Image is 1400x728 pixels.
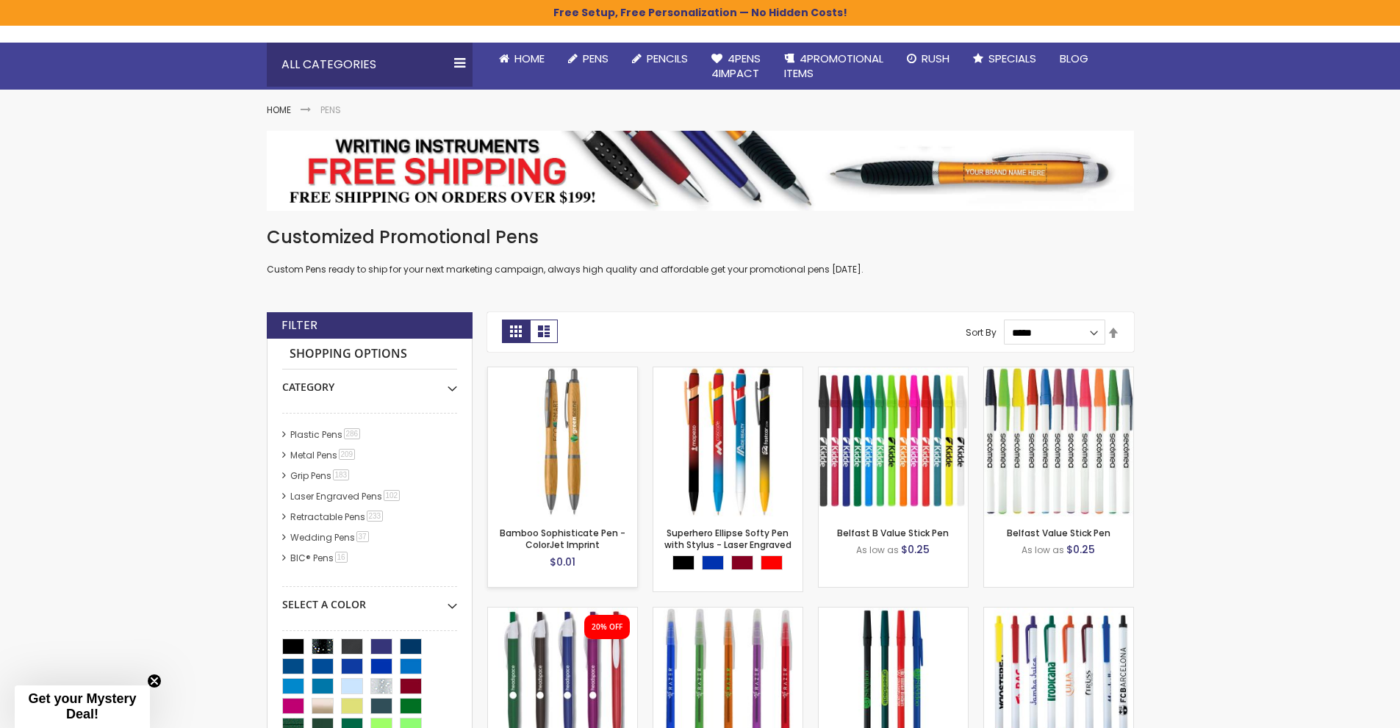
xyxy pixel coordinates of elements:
[335,552,348,563] span: 16
[28,691,136,721] span: Get your Mystery Deal!
[1060,51,1088,66] span: Blog
[583,51,609,66] span: Pens
[672,555,694,570] div: Black
[784,51,883,81] span: 4PROMOTIONAL ITEMS
[333,469,350,480] span: 183
[702,555,724,570] div: Blue
[1007,527,1110,539] a: Belfast Value Stick Pen
[147,674,162,688] button: Close teaser
[488,607,637,619] a: Oak Pen Solid
[384,490,401,501] span: 102
[282,587,457,612] div: Select A Color
[339,449,356,460] span: 209
[1066,542,1095,557] span: $0.25
[592,622,622,633] div: 20% OFF
[922,51,950,66] span: Rush
[761,555,783,570] div: Red
[281,317,317,334] strong: Filter
[731,555,753,570] div: Burgundy
[267,131,1134,210] img: Pens
[988,51,1036,66] span: Specials
[837,527,949,539] a: Belfast B Value Stick Pen
[488,367,637,379] a: Bamboo Sophisticate Pen - ColorJet Imprint
[772,43,895,90] a: 4PROMOTIONALITEMS
[620,43,700,75] a: Pencils
[556,43,620,75] a: Pens
[711,51,761,81] span: 4Pens 4impact
[1048,43,1100,75] a: Blog
[984,367,1133,516] img: Belfast Value Stick Pen
[267,43,473,87] div: All Categories
[984,367,1133,379] a: Belfast Value Stick Pen
[819,367,968,516] img: Belfast B Value Stick Pen
[664,527,791,551] a: Superhero Ellipse Softy Pen with Stylus - Laser Engraved
[819,367,968,379] a: Belfast B Value Stick Pen
[653,367,803,379] a: Superhero Ellipse Softy Pen with Stylus - Laser Engraved
[514,51,545,66] span: Home
[500,527,625,551] a: Bamboo Sophisticate Pen - ColorJet Imprint
[984,607,1133,619] a: Contender Pen
[367,511,384,522] span: 233
[320,104,341,116] strong: Pens
[287,552,353,564] a: BIC® Pens16
[488,367,637,516] img: Bamboo Sophisticate Pen - ColorJet Imprint
[267,226,1134,276] div: Custom Pens ready to ship for your next marketing campaign, always high quality and affordable ge...
[901,542,930,557] span: $0.25
[1022,544,1064,556] span: As low as
[287,511,389,523] a: Retractable Pens233
[287,428,366,441] a: Plastic Pens286
[895,43,961,75] a: Rush
[287,449,361,461] a: Metal Pens209
[282,370,457,394] div: Category
[856,544,899,556] span: As low as
[550,555,575,569] span: $0.01
[502,320,530,343] strong: Grid
[267,226,1134,249] h1: Customized Promotional Pens
[700,43,772,90] a: 4Pens4impact
[15,685,150,728] div: Get your Mystery Deal!Close teaser
[267,104,291,116] a: Home
[287,531,374,544] a: Wedding Pens37
[647,51,688,66] span: Pencils
[287,490,406,502] a: Laser Engraved Pens102
[282,339,457,370] strong: Shopping Options
[819,607,968,619] a: Corporate Promo Stick Pen
[653,607,803,619] a: Belfast Translucent Value Stick Pen
[356,531,369,542] span: 37
[287,469,355,482] a: Grip Pens183
[653,367,803,516] img: Superhero Ellipse Softy Pen with Stylus - Laser Engraved
[966,326,997,339] label: Sort By
[344,428,361,439] span: 286
[961,43,1048,75] a: Specials
[487,43,556,75] a: Home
